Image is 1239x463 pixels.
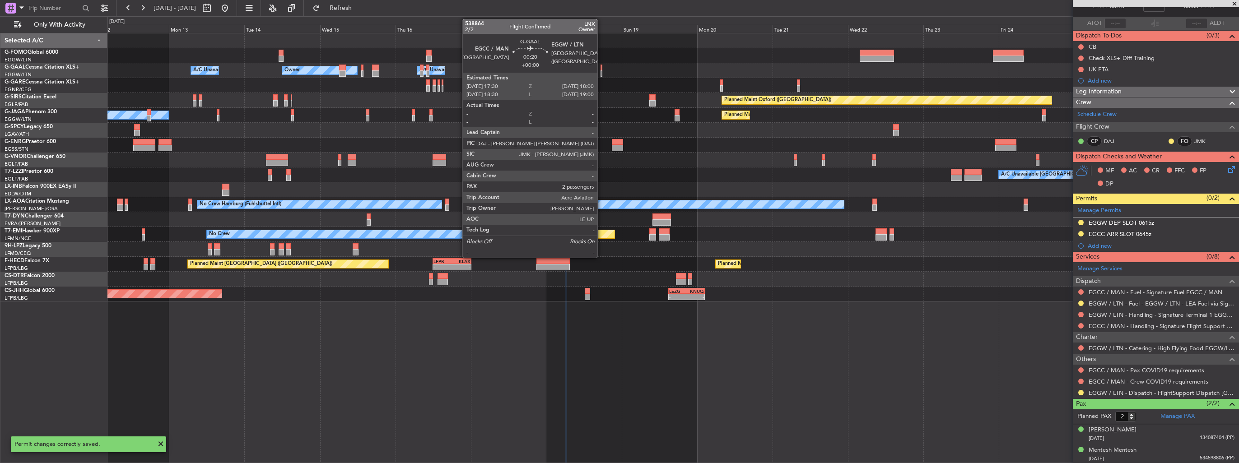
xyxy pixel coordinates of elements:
[169,25,244,33] div: Mon 13
[848,25,923,33] div: Wed 22
[999,25,1074,33] div: Fri 24
[669,288,687,294] div: LEZG
[1089,288,1222,296] a: EGCC / MAN - Fuel - Signature Fuel EGCC / MAN
[5,71,32,78] a: EGGW/LTN
[1089,435,1104,442] span: [DATE]
[1077,206,1121,215] a: Manage Permits
[1087,19,1102,28] span: ATOT
[419,64,457,77] div: A/C Unavailable
[5,65,79,70] a: G-GAALCessna Citation XLS+
[244,25,320,33] div: Tue 14
[14,440,153,449] div: Permit changes correctly saved.
[5,116,32,123] a: EGGW/LTN
[622,25,697,33] div: Sun 19
[5,65,25,70] span: G-GAAL
[1089,426,1137,435] div: [PERSON_NAME]
[5,169,23,174] span: T7-LZZI
[5,124,24,130] span: G-SPCY
[5,94,22,100] span: G-SIRS
[5,288,55,293] a: CS-JHHGlobal 6000
[433,264,452,270] div: -
[1200,454,1234,462] span: 534598806 (PP)
[1088,242,1234,250] div: Add new
[5,199,25,204] span: LX-AOA
[193,64,231,77] div: A/C Unavailable
[5,228,60,234] a: T7-EMIHawker 900XP
[1089,322,1234,330] a: EGCC / MAN - Handling - Signature Flight Support EGCC / MAN
[1206,398,1220,408] span: (2/2)
[5,250,31,257] a: LFMD/CEQ
[923,25,999,33] div: Thu 23
[5,213,25,219] span: T7-DYN
[396,25,471,33] div: Thu 16
[1089,219,1154,227] div: EGGW DEP SLOT 0615z
[1089,344,1234,352] a: EGGW / LTN - Catering - High Flying Food EGGW/LTN
[1105,180,1113,189] span: DP
[5,79,25,85] span: G-GARE
[5,131,29,138] a: LGAV/ATH
[1200,167,1206,176] span: FP
[5,101,28,108] a: EGLF/FAB
[1206,252,1220,261] span: (0/8)
[5,273,24,278] span: CS-DTR
[5,139,56,144] a: G-ENRGPraetor 600
[1076,97,1091,108] span: Crew
[5,86,32,93] a: EGNR/CEG
[1089,311,1234,319] a: EGGW / LTN - Handling - Signature Terminal 1 EGGW / LTN
[1076,152,1162,162] span: Dispatch Checks and Weather
[1177,136,1192,146] div: FO
[5,50,28,55] span: G-FOMO
[5,184,76,189] a: LX-INBFalcon 900EX EASy II
[5,258,49,264] a: F-HECDFalcon 7X
[452,264,470,270] div: -
[5,109,25,115] span: G-JAGA
[1105,167,1114,176] span: MF
[5,176,28,182] a: EGLF/FAB
[109,18,125,26] div: [DATE]
[5,184,22,189] span: LX-INB
[5,265,28,272] a: LFPB/LBG
[471,25,546,33] div: Fri 17
[28,1,79,15] input: Trip Number
[1076,87,1122,97] span: Leg Information
[5,199,69,204] a: LX-AOACitation Mustang
[1104,18,1126,29] input: --:--
[284,64,300,77] div: Owner
[724,108,866,122] div: Planned Maint [GEOGRAPHIC_DATA] ([GEOGRAPHIC_DATA])
[1089,230,1151,238] div: EGCC ARR SLOT 0645z
[5,109,57,115] a: G-JAGAPhenom 300
[5,288,24,293] span: CS-JHH
[1174,167,1185,176] span: FFC
[5,273,55,278] a: CS-DTRFalcon 2000
[1076,354,1096,365] span: Others
[1200,434,1234,442] span: 134087404 (PP)
[1089,446,1137,455] div: Mentesh Mentesh
[1076,31,1122,41] span: Dispatch To-Dos
[320,25,396,33] div: Wed 15
[1104,137,1124,145] a: DAJ
[1088,77,1234,84] div: Add new
[5,50,58,55] a: G-FOMOGlobal 6000
[5,205,58,212] a: [PERSON_NAME]/QSA
[1076,194,1097,204] span: Permits
[1152,167,1160,176] span: CR
[1089,54,1155,62] div: Check XLS+ Diff Training
[5,139,26,144] span: G-ENRG
[1206,193,1220,203] span: (0/2)
[5,124,53,130] a: G-SPCYLegacy 650
[308,1,363,15] button: Refresh
[1076,399,1086,409] span: Pax
[1089,378,1208,385] a: EGCC / MAN - Crew COVID19 requirements
[1077,110,1117,119] a: Schedule Crew
[5,154,65,159] a: G-VNORChallenger 650
[1089,43,1096,51] div: CB
[1076,122,1109,132] span: Flight Crew
[1194,137,1215,145] a: JMK
[1210,19,1225,28] span: ALDT
[93,25,169,33] div: Sun 12
[5,280,28,287] a: LFPB/LBG
[190,257,332,271] div: Planned Maint [GEOGRAPHIC_DATA] ([GEOGRAPHIC_DATA])
[5,220,61,227] a: EVRA/[PERSON_NAME]
[209,227,230,241] div: No Crew
[1077,264,1123,273] a: Manage Services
